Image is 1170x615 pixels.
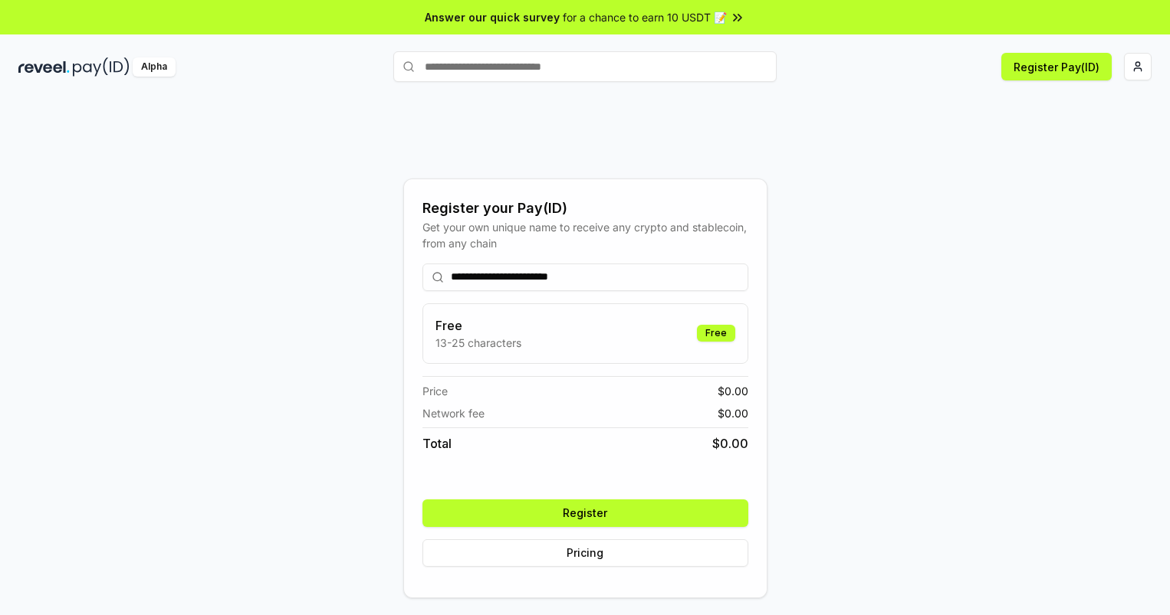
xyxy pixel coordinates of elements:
[425,9,560,25] span: Answer our quick survey
[422,219,748,251] div: Get your own unique name to receive any crypto and stablecoin, from any chain
[422,539,748,567] button: Pricing
[422,198,748,219] div: Register your Pay(ID)
[718,383,748,399] span: $ 0.00
[133,57,176,77] div: Alpha
[563,9,727,25] span: for a chance to earn 10 USDT 📝
[435,335,521,351] p: 13-25 characters
[422,434,452,453] span: Total
[435,316,521,335] h3: Free
[697,325,735,342] div: Free
[712,434,748,453] span: $ 0.00
[718,405,748,421] span: $ 0.00
[422,499,748,527] button: Register
[422,383,448,399] span: Price
[422,405,485,421] span: Network fee
[73,57,130,77] img: pay_id
[18,57,70,77] img: reveel_dark
[1001,53,1112,80] button: Register Pay(ID)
